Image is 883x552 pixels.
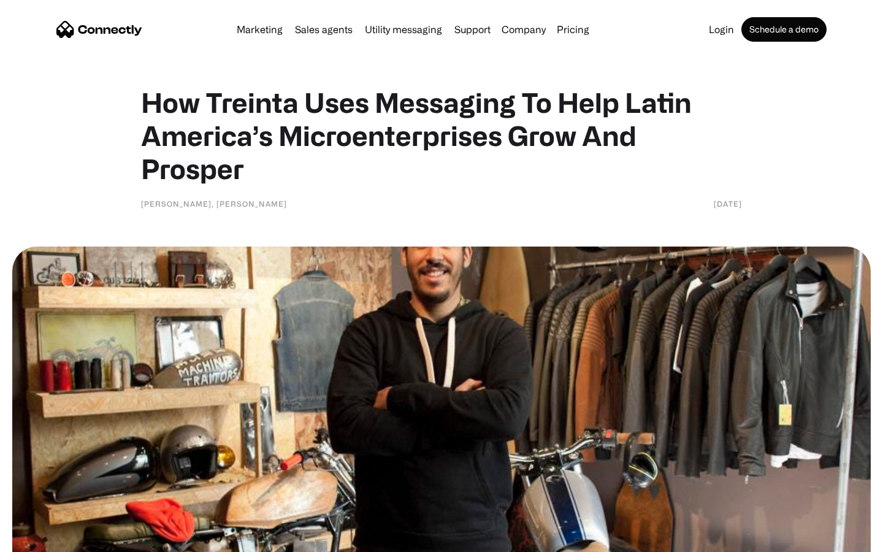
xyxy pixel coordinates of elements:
a: Sales agents [290,25,357,34]
div: [DATE] [714,197,742,210]
a: Utility messaging [360,25,447,34]
a: Schedule a demo [741,17,827,42]
a: Pricing [552,25,594,34]
a: Login [704,25,739,34]
div: [PERSON_NAME], [PERSON_NAME] [141,197,287,210]
a: Marketing [232,25,288,34]
h1: How Treinta Uses Messaging To Help Latin America’s Microenterprises Grow And Prosper [141,86,742,185]
div: Company [502,21,546,38]
ul: Language list [25,531,74,548]
aside: Language selected: English [12,531,74,548]
a: Support [449,25,495,34]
